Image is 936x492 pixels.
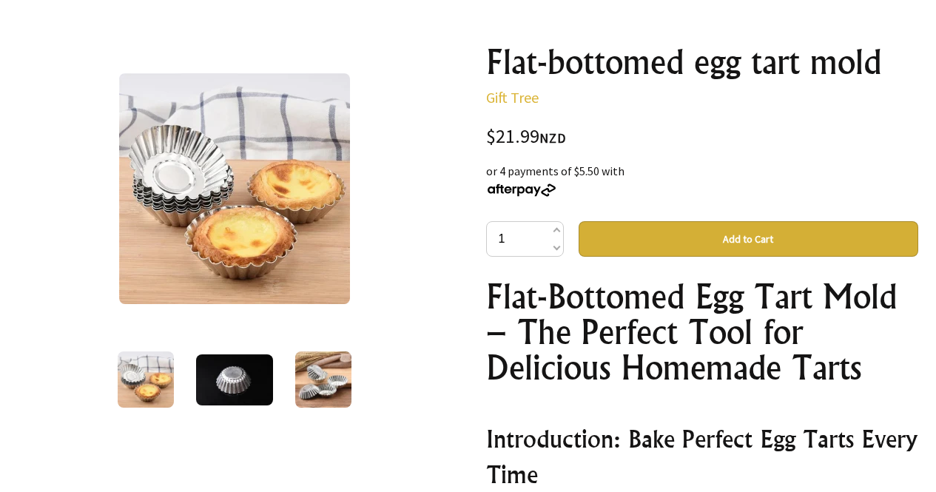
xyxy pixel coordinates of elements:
h2: Introduction: Bake Perfect Egg Tarts Every Time [486,421,918,492]
h1: Flat-Bottomed Egg Tart Mold – The Perfect Tool for Delicious Homemade Tarts [486,279,918,385]
img: Flat-bottomed egg tart mold [295,351,351,408]
img: Afterpay [486,183,557,197]
img: Flat-bottomed egg tart mold [118,351,174,408]
h1: Flat-bottomed egg tart mold [486,44,918,80]
span: NZD [539,129,566,146]
img: Flat-bottomed egg tart mold [196,354,273,405]
div: $21.99 [486,127,918,147]
div: or 4 payments of $5.50 with [486,162,918,198]
button: Add to Cart [579,221,918,257]
img: Flat-bottomed egg tart mold [119,73,350,304]
a: Gift Tree [486,88,539,107]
